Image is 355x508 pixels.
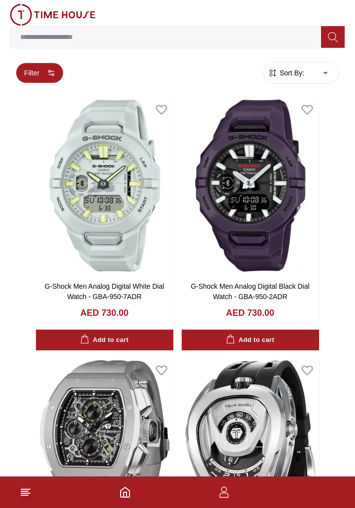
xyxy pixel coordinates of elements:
[268,68,304,78] button: Sort By:
[10,4,96,26] img: ...
[182,98,319,273] img: G-Shock Men Analog Digital Black Dial Watch - GBA-950-2ADR
[45,282,164,301] a: G-Shock Men Analog Digital White Dial Watch - GBA-950-7ADR
[36,98,173,273] img: G-Shock Men Analog Digital White Dial Watch - GBA-950-7ADR
[226,306,274,320] h4: AED 730.00
[182,330,319,351] button: Add to cart
[226,335,274,346] div: Add to cart
[80,335,129,346] div: Add to cart
[16,63,64,83] button: Filter
[278,68,304,78] span: Sort By:
[80,306,129,320] h4: AED 730.00
[36,330,173,351] button: Add to cart
[119,486,131,498] a: Home
[191,282,309,301] a: G-Shock Men Analog Digital Black Dial Watch - GBA-950-2ADR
